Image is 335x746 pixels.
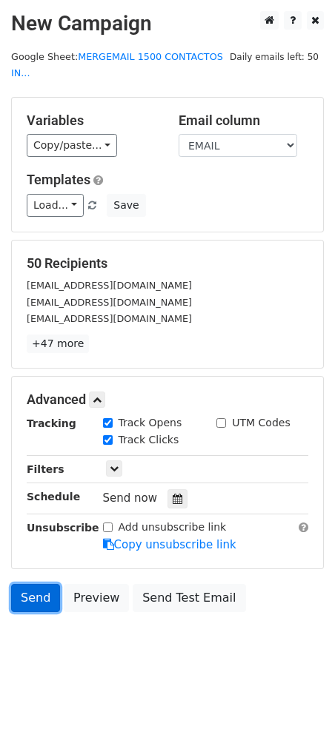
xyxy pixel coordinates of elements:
[119,415,182,431] label: Track Opens
[179,112,308,129] h5: Email column
[11,11,324,36] h2: New Campaign
[225,51,324,62] a: Daily emails left: 50
[27,491,80,503] strong: Schedule
[133,584,245,612] a: Send Test Email
[225,49,324,65] span: Daily emails left: 50
[261,675,335,746] div: Widget de chat
[27,417,76,429] strong: Tracking
[119,432,179,448] label: Track Clicks
[27,280,192,291] small: [EMAIL_ADDRESS][DOMAIN_NAME]
[103,538,236,551] a: Copy unsubscribe link
[11,51,223,79] small: Google Sheet:
[261,675,335,746] iframe: Chat Widget
[27,194,84,217] a: Load...
[27,112,156,129] h5: Variables
[103,491,158,505] span: Send now
[27,335,89,353] a: +47 more
[27,297,192,308] small: [EMAIL_ADDRESS][DOMAIN_NAME]
[107,194,145,217] button: Save
[64,584,129,612] a: Preview
[27,313,192,324] small: [EMAIL_ADDRESS][DOMAIN_NAME]
[232,415,290,431] label: UTM Codes
[11,51,223,79] a: MERGEMAIL 1500 CONTACTOS IN...
[27,134,117,157] a: Copy/paste...
[11,584,60,612] a: Send
[119,520,227,535] label: Add unsubscribe link
[27,522,99,534] strong: Unsubscribe
[27,255,308,272] h5: 50 Recipients
[27,392,308,408] h5: Advanced
[27,172,90,187] a: Templates
[27,463,64,475] strong: Filters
